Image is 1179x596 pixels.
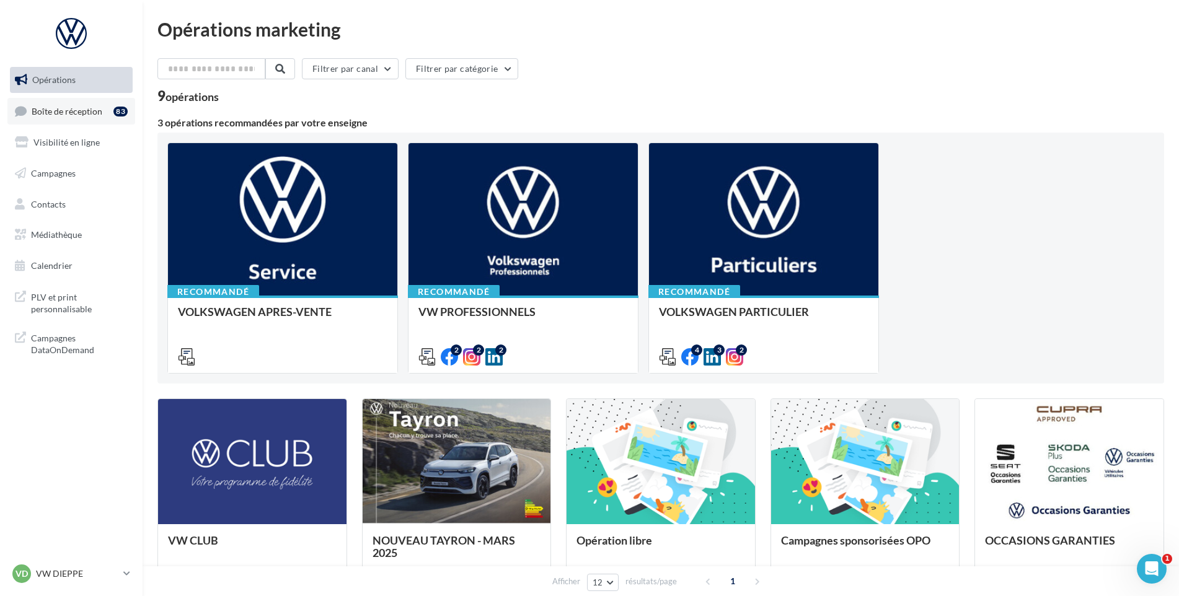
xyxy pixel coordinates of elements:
iframe: Intercom live chat [1137,554,1167,584]
span: OCCASIONS GARANTIES [985,533,1115,547]
div: 2 [473,344,484,356]
span: Campagnes sponsorisées OPO [781,533,930,547]
span: 12 [593,577,603,587]
div: opérations [166,91,219,102]
span: VOLKSWAGEN PARTICULIER [659,305,809,318]
button: 12 [587,574,619,591]
span: Opérations [32,74,76,85]
a: Campagnes [7,160,135,186]
span: Contacts [31,198,66,209]
span: VD [15,568,28,580]
div: 9 [157,89,219,103]
span: Visibilité en ligne [33,137,100,147]
div: 4 [691,344,702,356]
p: VW DIEPPE [36,568,118,580]
a: VD VW DIEPPE [10,562,133,585]
div: 83 [113,107,128,116]
div: 2 [736,344,747,356]
span: Campagnes [31,168,76,178]
a: Visibilité en ligne [7,129,135,156]
span: VW PROFESSIONNELS [418,305,536,318]
span: 1 [723,571,743,591]
a: PLV et print personnalisable [7,284,135,320]
span: VOLKSWAGEN APRES-VENTE [178,305,332,318]
div: 2 [495,344,506,356]
span: Campagnes DataOnDemand [31,330,128,356]
span: Médiathèque [31,229,82,240]
div: Opérations marketing [157,20,1164,38]
button: Filtrer par canal [302,58,399,79]
a: Opérations [7,67,135,93]
a: Boîte de réception83 [7,98,135,125]
a: Contacts [7,191,135,217]
span: VW CLUB [168,533,218,547]
a: Calendrier [7,253,135,279]
button: Filtrer par catégorie [405,58,518,79]
span: Afficher [552,576,580,587]
div: 2 [451,344,462,356]
div: Recommandé [167,285,259,299]
div: Recommandé [648,285,740,299]
div: 3 opérations recommandées par votre enseigne [157,118,1164,128]
span: NOUVEAU TAYRON - MARS 2025 [373,533,515,559]
a: Campagnes DataOnDemand [7,325,135,361]
span: Opération libre [576,533,652,547]
a: Médiathèque [7,222,135,248]
span: résultats/page [625,576,677,587]
div: Recommandé [408,285,500,299]
span: Calendrier [31,260,73,271]
div: 3 [713,344,725,356]
span: 1 [1162,554,1172,564]
span: PLV et print personnalisable [31,289,128,315]
span: Boîte de réception [32,105,102,116]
